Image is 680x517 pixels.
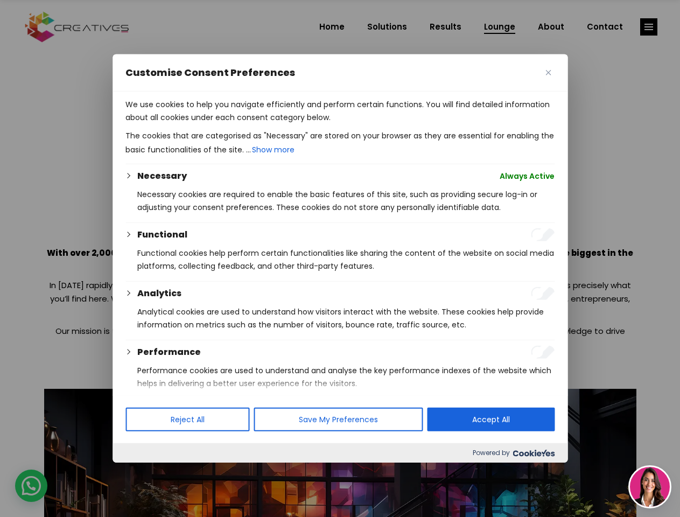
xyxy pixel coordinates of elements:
button: Show more [251,142,296,157]
p: Analytical cookies are used to understand how visitors interact with the website. These cookies h... [137,305,555,331]
input: Enable Analytics [531,287,555,300]
div: Customise Consent Preferences [113,54,567,463]
button: Accept All [427,408,555,431]
button: Necessary [137,170,187,183]
p: Necessary cookies are required to enable the basic features of this site, such as providing secur... [137,188,555,214]
button: Functional [137,228,187,241]
button: Close [542,66,555,79]
img: Close [545,70,551,75]
input: Enable Performance [531,346,555,359]
button: Performance [137,346,201,359]
span: Always Active [500,170,555,183]
button: Analytics [137,287,181,300]
input: Enable Functional [531,228,555,241]
img: Cookieyes logo [513,450,555,457]
p: The cookies that are categorised as "Necessary" are stored on your browser as they are essential ... [125,129,555,157]
button: Save My Preferences [254,408,423,431]
p: Performance cookies are used to understand and analyse the key performance indexes of the website... [137,364,555,390]
p: Functional cookies help perform certain functionalities like sharing the content of the website o... [137,247,555,273]
span: Customise Consent Preferences [125,66,295,79]
img: agent [630,467,670,507]
div: Powered by [113,443,567,463]
p: We use cookies to help you navigate efficiently and perform certain functions. You will find deta... [125,98,555,124]
button: Reject All [125,408,249,431]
